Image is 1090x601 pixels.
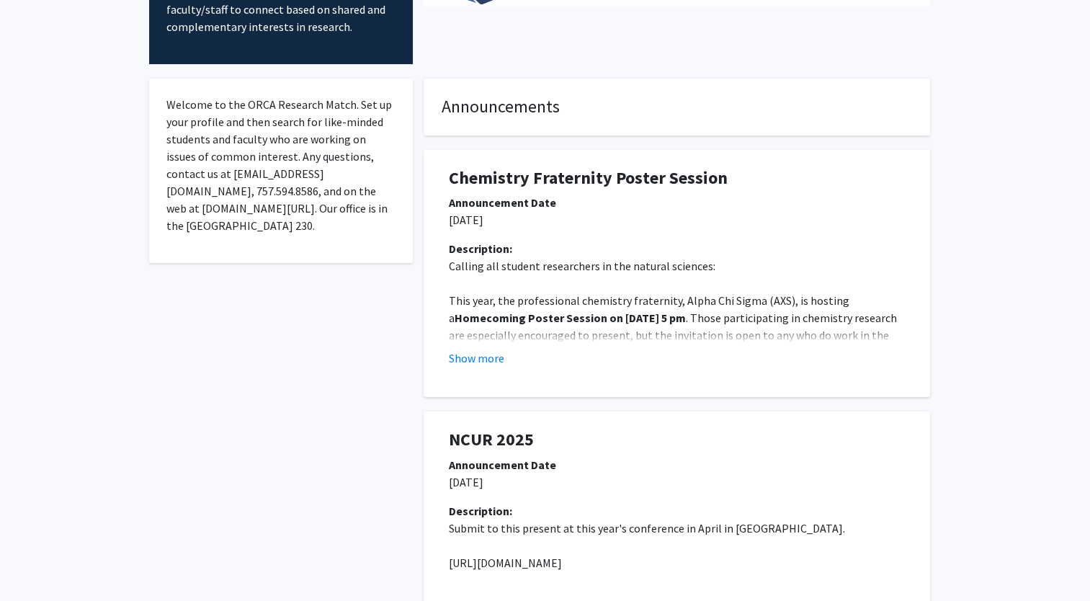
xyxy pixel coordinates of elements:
[449,502,905,520] div: Description:
[449,240,905,257] div: Description:
[442,97,912,117] h4: Announcements
[449,473,905,491] p: [DATE]
[449,292,905,482] p: This year, the professional chemistry fraternity, Alpha Chi Sigma (AXS), is hosting a . Those par...
[449,211,905,228] p: [DATE]
[449,520,905,537] p: Submit to this present at this year's conference in April in [GEOGRAPHIC_DATA].
[455,311,686,325] strong: Homecoming Poster Session on [DATE] 5 pm
[449,257,905,275] p: Calling all student researchers in the natural sciences:
[11,536,61,590] iframe: Chat
[449,429,905,450] h1: NCUR 2025
[449,456,905,473] div: Announcement Date
[449,554,905,571] p: [URL][DOMAIN_NAME]
[449,194,905,211] div: Announcement Date
[449,168,905,189] h1: Chemistry Fraternity Poster Session
[449,350,504,367] button: Show more
[166,96,396,234] p: Welcome to the ORCA Research Match. Set up your profile and then search for like-minded students ...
